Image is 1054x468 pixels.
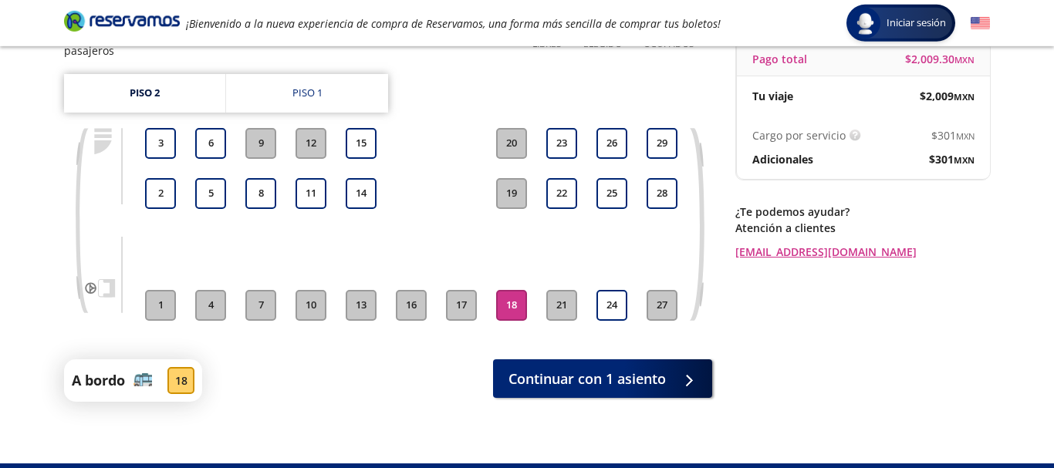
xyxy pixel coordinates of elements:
[245,178,276,209] button: 8
[346,178,377,209] button: 14
[647,290,677,321] button: 27
[496,290,527,321] button: 18
[296,128,326,159] button: 12
[64,9,180,37] a: Brand Logo
[954,154,975,166] small: MXN
[929,151,975,167] span: $ 301
[920,88,975,104] span: $ 2,009
[647,128,677,159] button: 29
[956,130,975,142] small: MXN
[496,128,527,159] button: 20
[546,128,577,159] button: 23
[954,91,975,103] small: MXN
[195,290,226,321] button: 4
[226,74,388,113] a: Piso 1
[596,290,627,321] button: 24
[195,178,226,209] button: 5
[195,128,226,159] button: 6
[546,178,577,209] button: 22
[245,128,276,159] button: 9
[145,178,176,209] button: 2
[186,16,721,31] em: ¡Bienvenido a la nueva experiencia de compra de Reservamos, una forma más sencilla de comprar tus...
[296,290,326,321] button: 10
[396,290,427,321] button: 16
[546,290,577,321] button: 21
[905,51,975,67] span: $ 2,009.30
[596,128,627,159] button: 26
[752,151,813,167] p: Adicionales
[880,15,952,31] span: Iniciar sesión
[954,54,975,66] small: MXN
[245,290,276,321] button: 7
[346,290,377,321] button: 13
[292,86,323,101] div: Piso 1
[446,290,477,321] button: 17
[752,127,846,143] p: Cargo por servicio
[508,369,666,389] span: Continuar con 1 asiento
[931,127,975,143] span: $ 301
[145,290,176,321] button: 1
[752,51,807,67] p: Pago total
[64,74,225,113] a: Piso 2
[735,204,990,220] p: ¿Te podemos ayudar?
[346,128,377,159] button: 15
[493,359,712,398] button: Continuar con 1 asiento
[496,178,527,209] button: 19
[64,9,180,32] i: Brand Logo
[735,220,990,236] p: Atención a clientes
[647,178,677,209] button: 28
[735,244,990,260] a: [EMAIL_ADDRESS][DOMAIN_NAME]
[596,178,627,209] button: 25
[145,128,176,159] button: 3
[72,370,125,391] p: A bordo
[296,178,326,209] button: 11
[971,14,990,33] button: English
[752,88,793,104] p: Tu viaje
[167,367,194,394] div: 18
